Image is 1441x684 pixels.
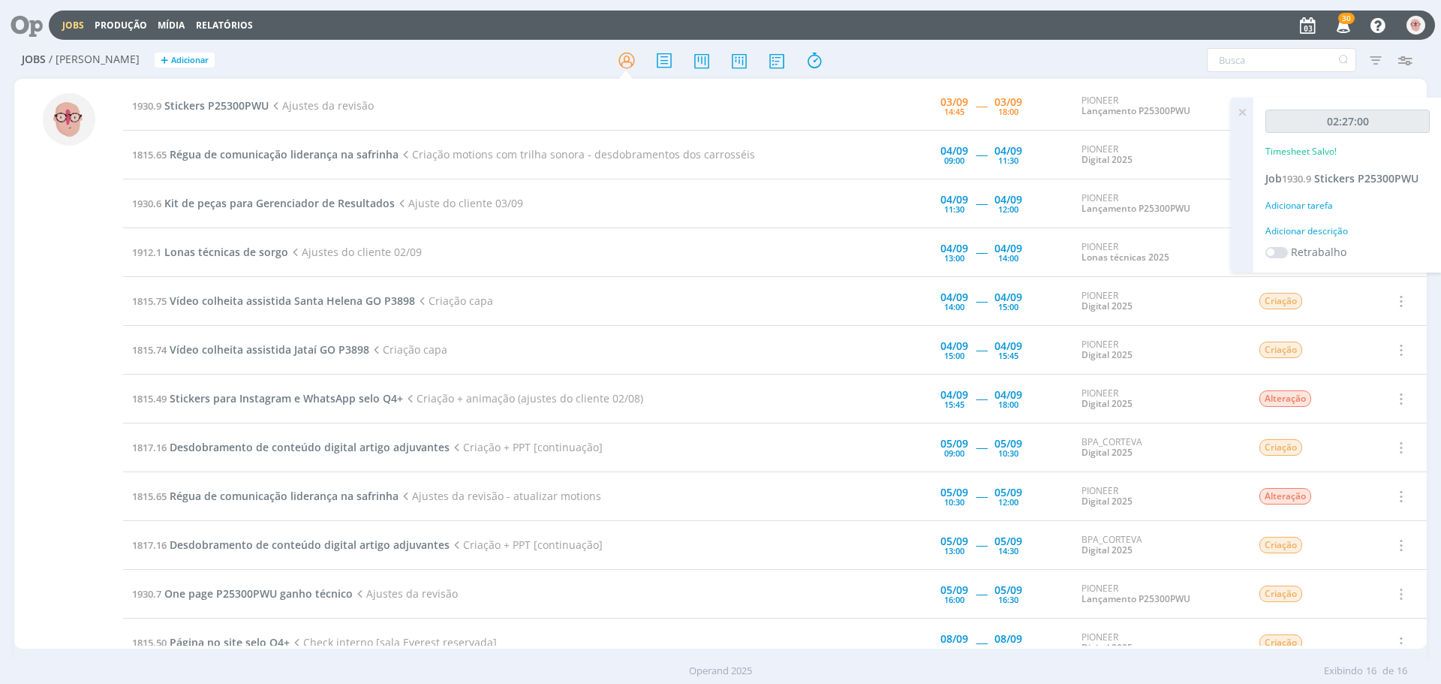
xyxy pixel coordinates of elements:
[95,19,147,32] a: Produção
[1082,388,1236,410] div: PIONEER
[940,243,968,254] div: 04/09
[395,196,523,210] span: Ajuste do cliente 03/09
[940,487,968,498] div: 05/09
[132,636,167,649] span: 1815.50
[1082,544,1133,556] a: Digital 2025
[170,440,450,454] span: Desdobramento de conteúdo digital artigo adjuvantes
[1291,244,1346,260] label: Retrabalho
[1282,172,1311,185] span: 1930.9
[164,196,395,210] span: Kit de peças para Gerenciador de Resultados
[1327,12,1358,39] button: 30
[153,20,189,32] button: Mídia
[49,53,140,66] span: / [PERSON_NAME]
[1082,144,1236,166] div: PIONEER
[944,351,964,360] div: 15:00
[1082,193,1236,215] div: PIONEER
[976,635,987,649] span: -----
[1265,145,1337,158] p: Timesheet Salvo!
[944,303,964,311] div: 14:00
[976,245,987,259] span: -----
[944,547,964,555] div: 13:00
[994,146,1022,156] div: 04/09
[1314,171,1418,185] span: Stickers P25300PWU
[976,342,987,357] span: -----
[132,245,288,259] a: 1912.1Lonas técnicas de sorgo
[1207,48,1356,72] input: Busca
[994,585,1022,595] div: 05/09
[170,489,399,503] span: Régua de comunicação liderança na safrinha
[1397,664,1407,679] span: 16
[1082,397,1133,410] a: Digital 2025
[1082,437,1236,459] div: BPA_CORTEVA
[164,586,353,601] span: One page P25300PWU ganho técnico
[132,441,167,454] span: 1817.16
[994,438,1022,449] div: 05/09
[994,97,1022,107] div: 03/09
[998,303,1018,311] div: 15:00
[940,390,968,400] div: 04/09
[132,342,369,357] a: 1815.74Vídeo colheita assistida Jataí GO P3898
[132,98,269,113] a: 1930.9Stickers P25300PWU
[976,147,987,161] span: -----
[132,197,161,210] span: 1930.6
[132,489,399,503] a: 1815.65Régua de comunicação liderança na safrinha
[1082,446,1133,459] a: Digital 2025
[940,341,968,351] div: 04/09
[1259,586,1302,602] span: Criação
[976,586,987,601] span: -----
[158,19,185,32] a: Mídia
[450,538,603,552] span: Criação + PPT [continuação]
[944,107,964,116] div: 14:45
[399,489,601,503] span: Ajustes da revisão - atualizar motions
[132,586,353,601] a: 1930.7One page P25300PWU ganho técnico
[940,292,968,303] div: 04/09
[1082,242,1236,264] div: PIONEER
[994,390,1022,400] div: 04/09
[976,391,987,405] span: -----
[944,156,964,164] div: 09:00
[1259,293,1302,309] span: Criação
[976,440,987,454] span: -----
[132,490,167,503] span: 1815.65
[132,99,161,113] span: 1930.9
[998,205,1018,213] div: 12:00
[994,292,1022,303] div: 04/09
[940,634,968,644] div: 08/09
[998,547,1018,555] div: 14:30
[1366,664,1376,679] span: 16
[43,93,95,146] img: A
[976,196,987,210] span: -----
[1082,291,1236,312] div: PIONEER
[171,56,209,65] span: Adicionar
[164,245,288,259] span: Lonas técnicas de sorgo
[998,400,1018,408] div: 18:00
[940,536,968,547] div: 05/09
[1324,664,1363,679] span: Exibindo
[1082,300,1133,312] a: Digital 2025
[994,487,1022,498] div: 05/09
[944,498,964,506] div: 10:30
[132,440,450,454] a: 1817.16Desdobramento de conteúdo digital artigo adjuvantes
[132,635,290,649] a: 1815.50Página no site selo Q4+
[1082,339,1236,361] div: PIONEER
[944,595,964,604] div: 16:00
[1406,16,1425,35] img: A
[415,294,493,308] span: Criação capa
[191,20,257,32] button: Relatórios
[998,595,1018,604] div: 16:30
[1082,486,1236,508] div: PIONEER
[58,20,89,32] button: Jobs
[944,205,964,213] div: 11:30
[976,98,987,113] span: -----
[1406,12,1426,38] button: A
[22,53,46,66] span: Jobs
[1259,439,1302,456] span: Criação
[998,107,1018,116] div: 18:00
[976,294,987,308] span: -----
[998,254,1018,262] div: 14:00
[1082,348,1133,361] a: Digital 2025
[1082,535,1236,556] div: BPA_CORTEVA
[132,196,395,210] a: 1930.6Kit de peças para Gerenciador de Resultados
[1082,104,1190,117] a: Lançamento P25300PWU
[170,635,290,649] span: Página no site selo Q4+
